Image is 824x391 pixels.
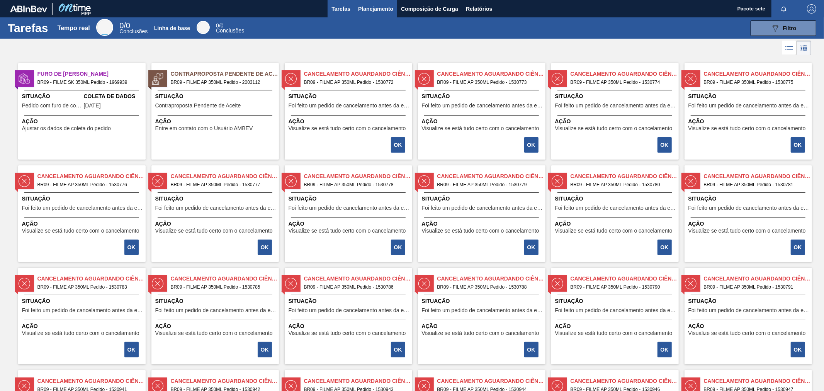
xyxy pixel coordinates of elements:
font: BR09 - FILME AP 350ML Pedido - 1530772 [304,80,394,85]
span: Situação [422,92,544,100]
span: Situação [555,297,677,305]
font: Situação [422,195,450,202]
font: Ação [555,323,571,329]
font: Situação [22,93,50,99]
font: BR09 - FILME AP 350ML Pedido - 1530788 [437,284,527,290]
font: Foi feito um pedido de cancelamento antes da etapa de aguardando faturamento [555,205,749,211]
font: Visualize se está tudo certo com o cancelamento [289,228,406,234]
font: Cancelamento aguardando ciência [704,378,814,384]
font: Situação [155,93,183,99]
font: Planejamento [358,6,393,12]
font: Ação [688,221,704,227]
button: OK [258,342,272,357]
div: Tempo real [96,19,113,36]
button: OK [258,240,272,255]
font: Visualize se está tudo certo com o cancelamento [688,125,806,131]
font: OK [794,347,802,353]
font: Cancelamento aguardando ciência [704,173,814,179]
font: Situação [289,298,317,304]
span: Cancelamento aguardando ciência [437,377,545,385]
button: OK [791,342,805,357]
span: BR09 - FILME AP 350ML Pedido - 1530781 [704,180,806,189]
span: Cancelamento aguardando ciência [304,172,412,180]
font: 0 [126,21,130,30]
button: OK [391,342,405,357]
button: OK [391,240,405,255]
img: status [552,278,563,289]
font: [DATE] [84,102,101,109]
img: status [152,175,163,187]
font: Situação [155,298,183,304]
font: Visualize se está tudo certo com o cancelamento [688,228,806,234]
span: Foi feito um pedido de cancelamento antes da etapa de aguardando faturamento [422,205,544,211]
font: Foi feito um pedido de cancelamento antes da etapa de aguardando faturamento [555,307,749,313]
img: status [152,278,163,289]
span: BR09 - FILME AP 350ML Pedido - 1530777 [171,180,273,189]
font: Ação [155,118,171,124]
font: Situação [688,195,717,202]
span: Foi feito um pedido de cancelamento antes da etapa de aguardando faturamento [155,308,277,313]
button: Filtro [751,20,816,36]
span: Situação [155,92,277,100]
button: OK [791,240,805,255]
span: BR09 - FILME AP 350ML Pedido - 1530786 [304,283,406,291]
font: Foi feito um pedido de cancelamento antes da etapa de aguardando faturamento [155,205,350,211]
img: status [552,73,563,85]
font: Visualize se está tudo certo com o cancelamento [422,330,539,336]
font: Foi feito um pedido de cancelamento antes da etapa de aguardando faturamento [22,307,216,313]
font: Ação [155,221,171,227]
font: Cancelamento aguardando ciência [437,71,548,77]
font: BR09 - FILME AP 350ML Pedido - 1530777 [171,182,260,187]
font: Entre em contato com o Usuário AMBEV [155,125,253,131]
font: Visualize se está tudo certo com o cancelamento [22,330,139,336]
span: Foi feito um pedido de cancelamento antes da etapa de aguardando faturamento [155,205,277,211]
span: Situação [155,195,277,203]
span: BR09 - FILME AP 350ML Pedido - 1530773 [437,78,539,87]
span: BR09 - FILME AP 350ML Pedido - 1530785 [171,283,273,291]
font: Cancelamento aguardando ciência [304,378,415,384]
font: Cancelamento aguardando ciência [171,275,281,282]
span: Situação [289,92,410,100]
font: OK [261,347,269,353]
div: Completar tarefa: 29794206 [658,341,673,358]
font: OK [527,347,535,353]
font: 0 [216,22,219,29]
button: OK [524,240,539,255]
span: BR09 - FILME AP 350ML Pedido - 1530780 [571,180,673,189]
font: 0 [221,22,224,29]
font: Cancelamento aguardando ciência [37,173,148,179]
span: BR09 - FILME SK 350ML Pedido - 1969939 [37,78,139,87]
button: OK [524,137,539,153]
font: Visualize se está tudo certo com o cancelamento [422,125,539,131]
span: Cancelamento aguardando ciência [304,377,412,385]
font: BR09 - FILME AP 350ML Pedido - 1530790 [571,284,660,290]
font: Pacote sete [737,6,765,12]
button: OK [791,137,805,153]
font: Situação [422,298,450,304]
div: Completar tarefa: 29794195 [792,136,806,153]
font: Pedido com furo de coleta [22,102,85,109]
span: Situação [422,297,544,305]
button: OK [124,240,139,255]
font: Ação [688,323,704,329]
span: Foi feito um pedido de cancelamento antes da etapa de aguardando faturamento [688,308,810,313]
font: OK [661,347,669,353]
span: Cancelamento aguardando ciência [571,172,679,180]
font: Foi feito um pedido de cancelamento antes da etapa de aguardando faturamento [422,205,616,211]
font: Ação [289,221,304,227]
span: 18/08/2025 [84,103,101,109]
span: Situação [422,195,544,203]
font: Situação [422,93,450,99]
font: Filtro [783,25,797,31]
font: Situação [289,93,317,99]
font: Visualize se está tudo certo com o cancelamento [688,330,806,336]
span: BR09 - FILME AP 350ML Pedido - 2003112 [171,78,273,87]
span: Contraproposta Pendente de Aceite [155,103,241,109]
font: Tarefas [8,22,48,34]
span: Cancelamento aguardando ciência [571,70,679,78]
font: OK [127,347,136,353]
span: Foi feito um pedido de cancelamento antes da etapa de aguardando faturamento [688,205,810,211]
span: Situação [555,195,677,203]
div: Completar tarefa: 29794205 [525,341,539,358]
font: OK [527,244,535,250]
